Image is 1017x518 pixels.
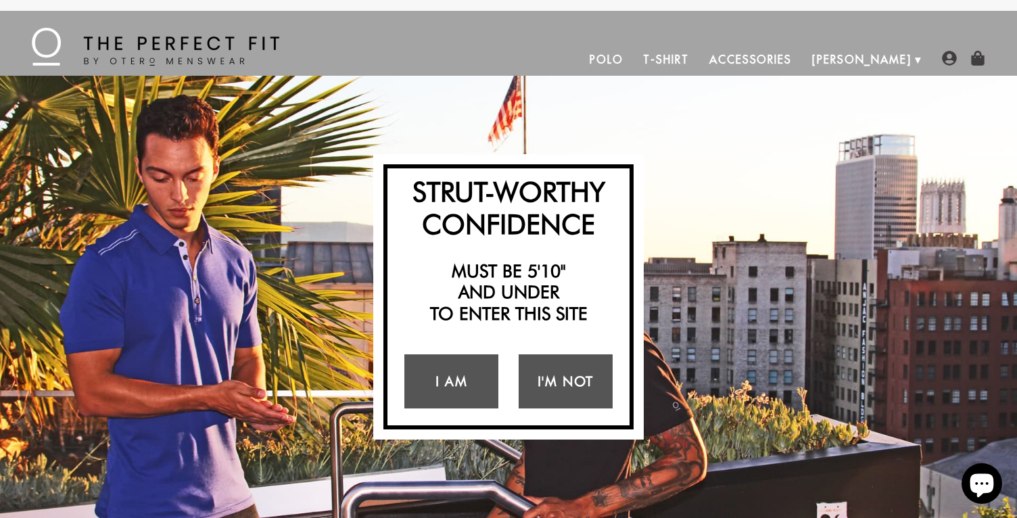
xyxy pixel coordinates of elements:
[802,43,922,76] a: [PERSON_NAME]
[699,43,802,76] a: Accessories
[580,43,634,76] a: Polo
[32,28,279,66] img: The Perfect Fit - by Otero Menswear - Logo
[404,354,498,408] a: I Am
[942,51,957,66] img: user-account-icon.png
[957,463,1006,507] inbox-online-store-chat: Shopify online store chat
[970,51,985,66] img: shopping-bag-icon.png
[394,260,623,324] h2: Must be 5'10" and under to enter this site
[519,354,613,408] a: I'm Not
[394,175,623,240] h2: Strut-Worthy Confidence
[633,43,699,76] a: T-Shirt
